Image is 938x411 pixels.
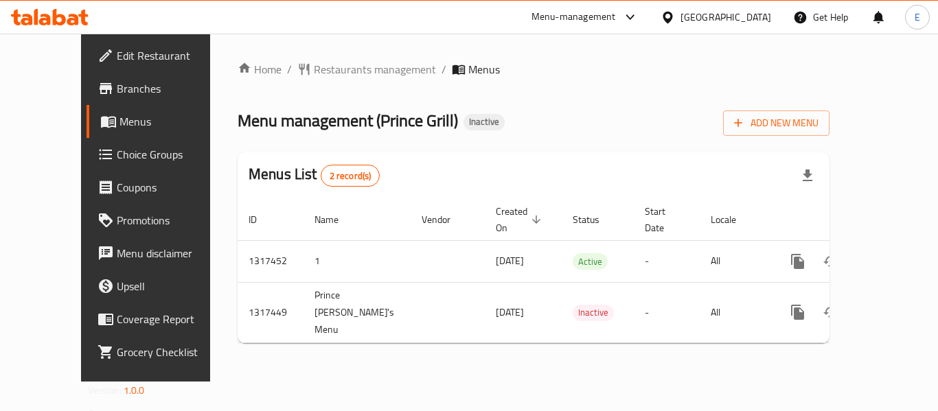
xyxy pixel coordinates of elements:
a: Home [238,61,282,78]
span: Locale [711,211,754,228]
span: Inactive [573,305,614,320]
button: Change Status [814,245,847,278]
a: Restaurants management [297,61,436,78]
span: Status [573,211,617,228]
span: Add New Menu [734,115,819,132]
span: Menu disclaimer [117,245,227,261]
nav: breadcrumb [238,61,830,78]
span: Menus [119,113,227,130]
div: Inactive [464,114,505,130]
div: [GEOGRAPHIC_DATA] [680,10,771,25]
span: Name [314,211,356,228]
span: Inactive [464,116,505,128]
span: Coupons [117,179,227,196]
a: Grocery Checklist [87,336,238,368]
td: All [700,282,770,342]
td: - [634,282,700,342]
span: Vendor [422,211,468,228]
td: 1 [304,240,411,282]
h2: Menus List [249,164,380,187]
a: Branches [87,72,238,105]
button: more [781,296,814,329]
span: Version: [88,381,122,399]
td: - [634,240,700,282]
span: 2 record(s) [321,169,380,183]
span: Edit Restaurant [117,47,227,64]
span: [DATE] [496,303,524,321]
span: [DATE] [496,252,524,270]
span: Upsell [117,278,227,294]
div: Export file [791,159,824,192]
span: Menu management ( Prince Grill ) [238,105,458,136]
a: Upsell [87,270,238,303]
span: Branches [117,80,227,97]
span: Grocery Checklist [117,344,227,360]
li: / [287,61,292,78]
button: Add New Menu [723,110,830,136]
td: Prince [PERSON_NAME]'s Menu [304,282,411,342]
button: more [781,245,814,278]
span: Menus [468,61,500,78]
td: 1317452 [238,240,304,282]
button: Change Status [814,296,847,329]
td: All [700,240,770,282]
a: Coverage Report [87,303,238,336]
span: Choice Groups [117,146,227,163]
a: Choice Groups [87,138,238,171]
span: 1.0.0 [124,381,145,399]
a: Menus [87,105,238,138]
th: Actions [770,199,924,241]
a: Edit Restaurant [87,39,238,72]
a: Menu disclaimer [87,237,238,270]
a: Coupons [87,171,238,204]
a: Promotions [87,204,238,237]
table: enhanced table [238,199,924,343]
span: ID [249,211,275,228]
span: Coverage Report [117,311,227,327]
span: Promotions [117,212,227,228]
div: Total records count [321,165,380,187]
span: Restaurants management [314,61,436,78]
span: Created On [496,203,545,236]
td: 1317449 [238,282,304,342]
span: Start Date [645,203,683,236]
span: Active [573,254,608,270]
li: / [442,61,446,78]
div: Menu-management [531,9,616,25]
span: E [915,10,920,25]
div: Active [573,253,608,270]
